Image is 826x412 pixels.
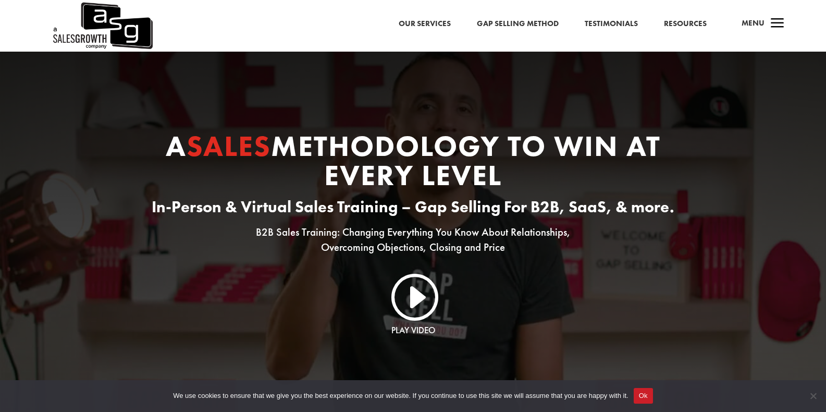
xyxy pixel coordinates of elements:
[742,18,765,28] span: Menu
[388,271,438,321] a: I
[132,225,695,255] p: B2B Sales Training: Changing Everything You Know About Relationships, Overcoming Objections, Clos...
[664,17,707,31] a: Resources
[767,14,788,34] span: a
[477,17,559,31] a: Gap Selling Method
[187,127,271,165] span: Sales
[132,195,695,225] h3: In-Person & Virtual Sales Training – Gap Selling For B2B, SaaS, & more.
[173,391,628,401] span: We use cookies to ensure that we give you the best experience on our website. If you continue to ...
[391,324,435,336] a: Play Video
[132,131,695,195] h1: A Methodology to Win At Every Level
[634,388,653,404] button: Ok
[808,391,818,401] span: No
[399,17,451,31] a: Our Services
[585,17,638,31] a: Testimonials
